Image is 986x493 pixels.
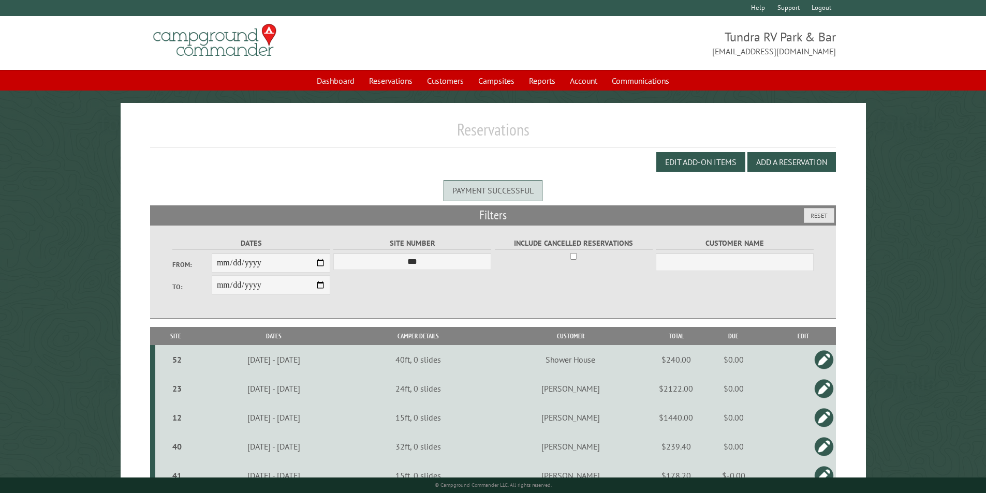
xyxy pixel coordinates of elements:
[485,345,655,374] td: Shower House
[697,403,770,432] td: $0.00
[485,432,655,461] td: [PERSON_NAME]
[198,354,349,365] div: [DATE] - [DATE]
[363,71,419,91] a: Reservations
[697,345,770,374] td: $0.00
[150,119,836,148] h1: Reservations
[159,470,195,481] div: 41
[351,327,485,345] th: Camper Details
[351,403,485,432] td: 15ft, 0 slides
[351,374,485,403] td: 24ft, 0 slides
[493,28,836,57] span: Tundra RV Park & Bar [EMAIL_ADDRESS][DOMAIN_NAME]
[655,461,697,490] td: $178.20
[697,327,770,345] th: Due
[523,71,562,91] a: Reports
[495,237,653,249] label: Include Cancelled Reservations
[333,237,491,249] label: Site Number
[435,482,552,488] small: © Campground Commander LLC. All rights reserved.
[655,374,697,403] td: $2122.00
[656,152,745,172] button: Edit Add-on Items
[485,403,655,432] td: [PERSON_NAME]
[172,260,212,270] label: From:
[198,470,349,481] div: [DATE] - [DATE]
[351,461,485,490] td: 15ft, 0 slides
[804,208,834,223] button: Reset
[485,461,655,490] td: [PERSON_NAME]
[472,71,521,91] a: Campsites
[770,327,836,345] th: Edit
[655,432,697,461] td: $239.40
[564,71,604,91] a: Account
[172,282,212,292] label: To:
[444,180,542,201] div: Payment successful
[159,383,195,394] div: 23
[172,237,330,249] label: Dates
[197,327,351,345] th: Dates
[697,432,770,461] td: $0.00
[655,345,697,374] td: $240.00
[655,403,697,432] td: $1440.00
[655,327,697,345] th: Total
[198,441,349,452] div: [DATE] - [DATE]
[159,354,195,365] div: 52
[351,345,485,374] td: 40ft, 0 slides
[485,327,655,345] th: Customer
[311,71,361,91] a: Dashboard
[606,71,675,91] a: Communications
[155,327,197,345] th: Site
[485,374,655,403] td: [PERSON_NAME]
[656,237,814,249] label: Customer Name
[198,412,349,423] div: [DATE] - [DATE]
[198,383,349,394] div: [DATE] - [DATE]
[159,412,195,423] div: 12
[747,152,836,172] button: Add a Reservation
[150,20,279,61] img: Campground Commander
[697,374,770,403] td: $0.00
[421,71,470,91] a: Customers
[697,461,770,490] td: $-0.00
[351,432,485,461] td: 32ft, 0 slides
[150,205,836,225] h2: Filters
[159,441,195,452] div: 40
